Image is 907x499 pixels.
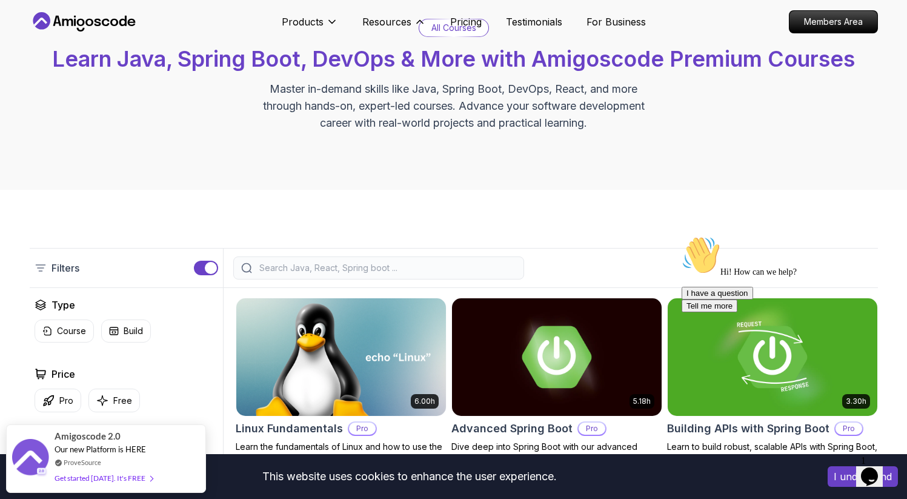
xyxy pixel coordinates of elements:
p: Pro [59,395,73,407]
button: Products [282,15,338,39]
span: Our new Platform is HERE [55,444,146,454]
p: Dive deep into Spring Boot with our advanced course, designed to take your skills from intermedia... [451,441,662,477]
p: Pro [349,423,376,435]
a: Linux Fundamentals card6.00hLinux FundamentalsProLearn the fundamentals of Linux and how to use t... [236,298,447,465]
div: This website uses cookies to enhance the user experience. [9,463,809,490]
button: Course [35,320,94,343]
p: 5.18h [633,397,651,406]
h2: Type [51,298,75,312]
iframe: chat widget [677,231,895,444]
p: Learn the fundamentals of Linux and how to use the command line [236,441,447,465]
div: Get started [DATE]. It's FREE [55,471,153,485]
p: Members Area [789,11,877,33]
button: Pro [35,389,81,412]
div: 👋Hi! How can we help?I have a questionTell me more [5,5,223,81]
h2: Advanced Spring Boot [451,420,573,437]
p: Learn to build robust, scalable APIs with Spring Boot, mastering REST principles, JSON handling, ... [667,441,878,477]
iframe: chat widget [856,450,895,487]
a: ProveSource [64,457,101,467]
button: Build [101,320,151,343]
p: Build [124,325,143,337]
img: :wave: [5,5,44,44]
p: Free [113,395,132,407]
button: Tell me more [5,69,61,81]
img: Building APIs with Spring Boot card [668,298,877,416]
p: Products [282,15,324,29]
h2: Linux Fundamentals [236,420,343,437]
a: Building APIs with Spring Boot card3.30hBuilding APIs with Spring BootProLearn to build robust, s... [667,298,878,477]
a: Testimonials [506,15,562,29]
button: I have a question [5,56,76,69]
img: provesource social proof notification image [12,439,48,478]
p: Resources [362,15,411,29]
button: Free [88,389,140,412]
p: Course [57,325,86,337]
h2: Price [51,367,75,381]
img: Advanced Spring Boot card [452,298,662,416]
img: Linux Fundamentals card [236,298,446,416]
a: Pricing [450,15,482,29]
span: Amigoscode 2.0 [55,429,121,443]
button: Resources [362,15,426,39]
p: 6.00h [414,397,435,406]
button: Accept cookies [828,466,898,487]
a: For Business [586,15,646,29]
p: Pro [579,423,605,435]
a: Advanced Spring Boot card5.18hAdvanced Spring BootProDive deep into Spring Boot with our advanced... [451,298,662,477]
a: Members Area [789,10,878,33]
span: Hi! How can we help? [5,36,120,45]
h2: Building APIs with Spring Boot [667,420,829,437]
